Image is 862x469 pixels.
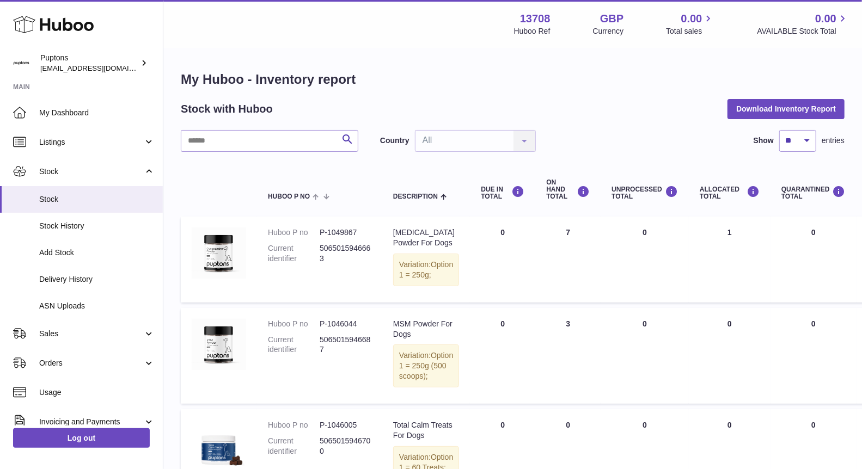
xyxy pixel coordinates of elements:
span: Orders [39,358,143,368]
div: Huboo Ref [514,26,551,36]
span: AVAILABLE Stock Total [757,26,849,36]
a: Log out [13,428,150,448]
dd: 5065015946687 [320,335,371,355]
strong: 13708 [520,11,551,26]
span: Add Stock [39,248,155,258]
span: Option 1 = 250g (500 scoops); [399,351,453,380]
div: [MEDICAL_DATA] Powder For Dogs [393,227,459,248]
span: Stock [39,166,143,177]
dd: P-1046044 [320,319,371,329]
img: product image [192,227,246,279]
td: 0 [601,308,689,404]
div: DUE IN TOTAL [481,186,524,200]
dd: 5065015946663 [320,243,371,264]
div: Currency [593,26,624,36]
td: 7 [535,217,601,303]
label: Country [380,135,409,146]
dt: Current identifier [268,436,320,456]
img: product image [192,319,246,370]
div: ALLOCATED Total [700,186,760,200]
div: Total Calm Treats For Dogs [393,420,459,441]
img: hello@puptons.com [13,55,29,71]
div: ON HAND Total [546,179,590,201]
span: Total sales [666,26,714,36]
span: Usage [39,387,155,398]
span: Listings [39,137,143,147]
div: Variation: [393,344,459,387]
span: Invoicing and Payments [39,417,143,427]
dd: 5065015946700 [320,436,371,456]
dt: Huboo P no [268,227,320,238]
span: entries [822,135,845,146]
h2: Stock with Huboo [181,102,273,116]
div: UNPROCESSED Total [612,186,678,200]
div: Variation: [393,254,459,286]
dd: P-1046005 [320,420,371,430]
button: Download Inventory Report [727,99,845,119]
div: Puptons [40,53,138,73]
span: Delivery History [39,274,155,285]
span: 0.00 [681,11,702,26]
span: 0 [811,228,816,237]
a: 0.00 Total sales [666,11,714,36]
strong: GBP [600,11,623,26]
div: QUARANTINED Total [781,186,846,200]
span: 0.00 [815,11,836,26]
dt: Current identifier [268,243,320,264]
span: 0 [811,421,816,429]
td: 0 [470,217,535,303]
td: 0 [601,217,689,303]
td: 0 [470,308,535,404]
a: 0.00 AVAILABLE Stock Total [757,11,849,36]
span: Huboo P no [268,193,310,200]
dt: Huboo P no [268,420,320,430]
dt: Huboo P no [268,319,320,329]
label: Show [754,135,774,146]
span: [EMAIL_ADDRESS][DOMAIN_NAME] [40,64,160,72]
dd: P-1049867 [320,227,371,238]
td: 1 [689,217,771,303]
span: Description [393,193,438,200]
span: My Dashboard [39,108,155,118]
span: ASN Uploads [39,301,155,311]
span: 0 [811,319,816,328]
span: Stock History [39,221,155,231]
td: 3 [535,308,601,404]
span: Sales [39,329,143,339]
h1: My Huboo - Inventory report [181,71,845,88]
span: Stock [39,194,155,205]
span: Option 1 = 250g; [399,260,453,279]
dt: Current identifier [268,335,320,355]
div: MSM Powder For Dogs [393,319,459,340]
td: 0 [689,308,771,404]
